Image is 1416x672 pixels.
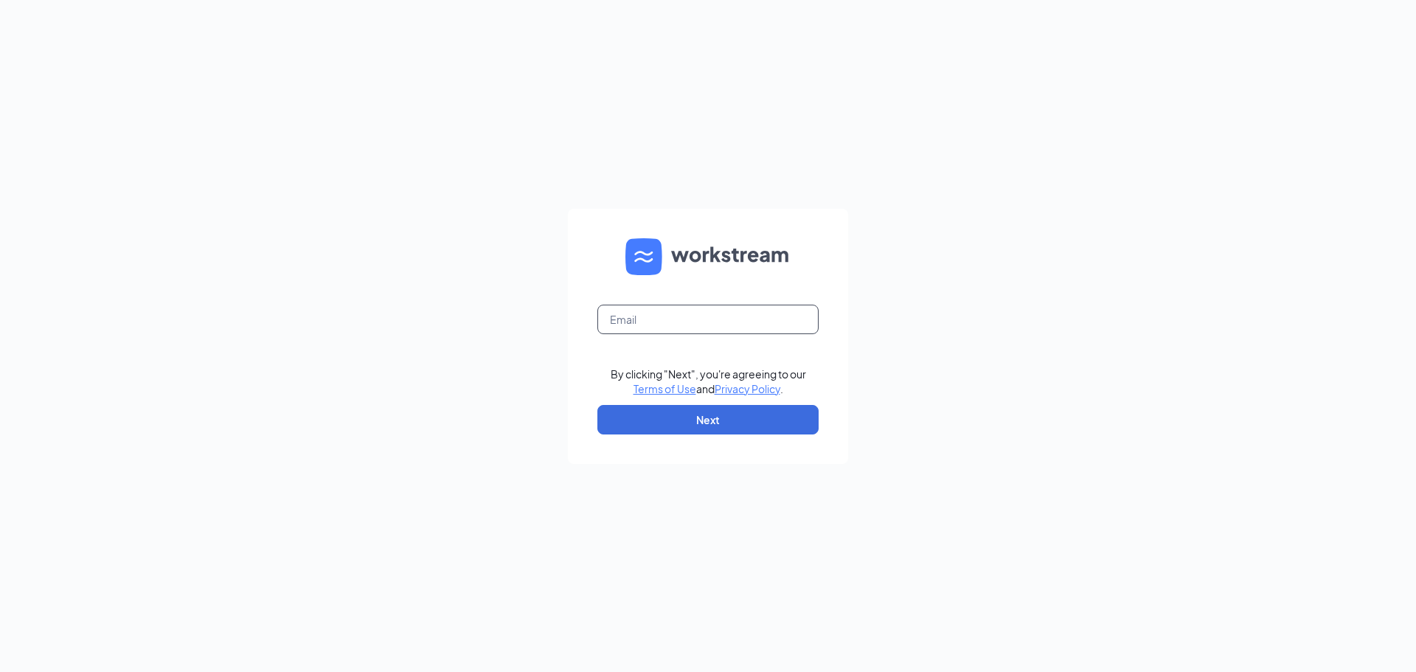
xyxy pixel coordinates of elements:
[597,405,819,434] button: Next
[625,238,791,275] img: WS logo and Workstream text
[634,382,696,395] a: Terms of Use
[611,367,806,396] div: By clicking "Next", you're agreeing to our and .
[715,382,780,395] a: Privacy Policy
[597,305,819,334] input: Email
